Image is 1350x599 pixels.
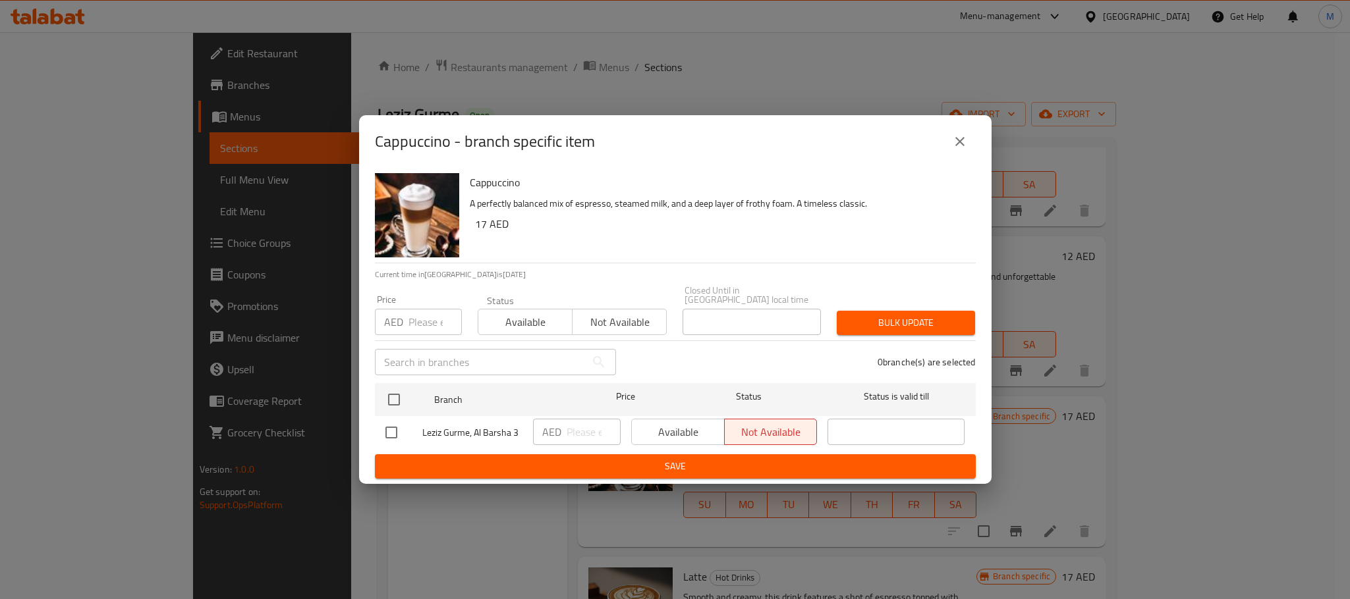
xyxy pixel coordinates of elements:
span: Branch [434,392,571,408]
button: Bulk update [837,311,975,335]
span: Available [484,313,567,332]
input: Please enter price [408,309,462,335]
button: Available [478,309,573,335]
button: close [944,126,976,157]
span: Bulk update [847,315,965,331]
input: Search in branches [375,349,586,375]
span: Save [385,458,965,475]
span: Status is valid till [828,388,965,405]
img: Cappuccino [375,173,459,257]
p: A perfectly balanced mix of espresso, steamed milk, and a deep layer of frothy foam. A timeless c... [470,195,965,212]
span: Status [680,388,817,405]
h2: Cappuccino - branch specific item [375,131,595,152]
span: Not available [578,313,661,332]
h6: 17 AED [475,215,965,233]
span: Leziz Gurme, Al Barsha 3 [422,425,522,441]
button: Save [375,454,976,479]
p: 0 branche(s) are selected [878,355,976,369]
input: Please enter price [567,419,621,445]
p: AED [384,314,403,330]
p: Current time in [GEOGRAPHIC_DATA] is [DATE] [375,269,976,280]
p: AED [542,424,561,440]
h6: Cappuccino [470,173,965,192]
button: Not available [572,309,667,335]
span: Price [582,388,669,405]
